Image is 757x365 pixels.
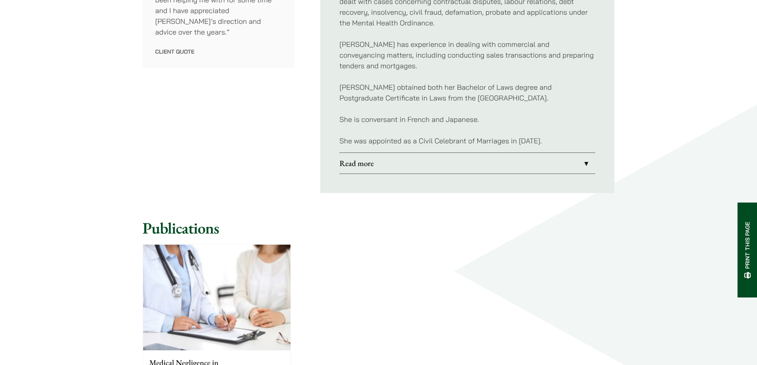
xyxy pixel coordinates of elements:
p: She is conversant in French and Japanese. [339,114,595,125]
a: Read more [339,153,595,174]
p: Client Quote [155,48,283,55]
p: She was appointed as a Civil Celebrant of Marriages in [DATE]. [339,135,595,146]
p: [PERSON_NAME] obtained both her Bachelor of Laws degree and Postgraduate Certificate in Laws from... [339,82,595,103]
p: [PERSON_NAME] has experience in dealing with commercial and conveyancing matters, including condu... [339,39,595,71]
h2: Publications [143,218,615,238]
